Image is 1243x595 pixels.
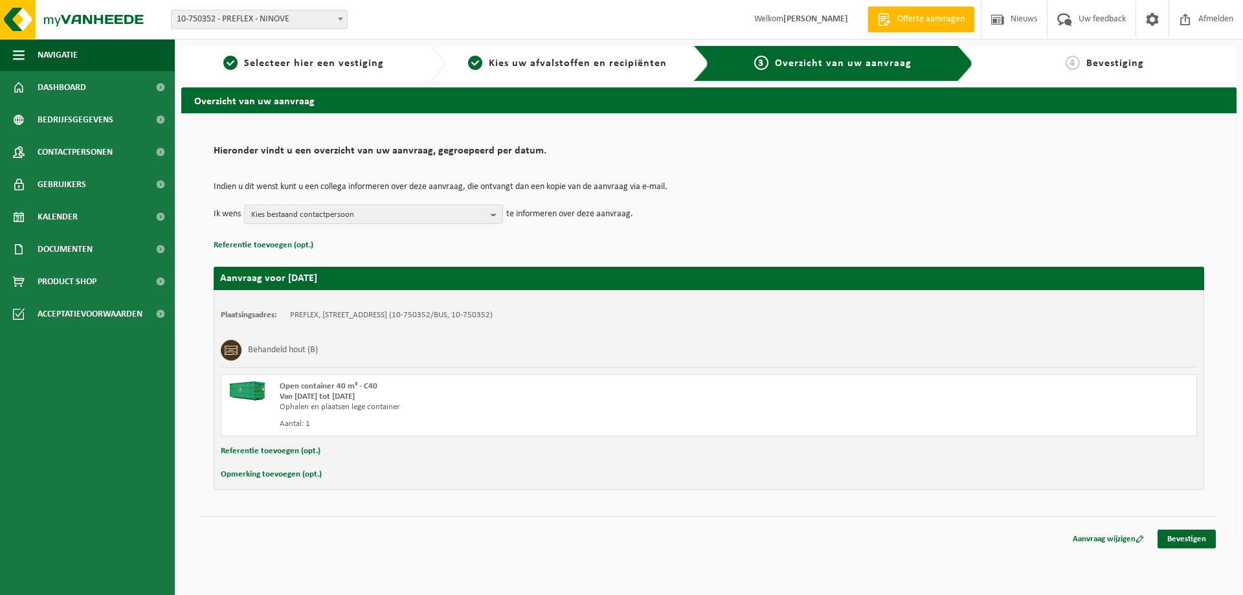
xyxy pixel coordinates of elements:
span: Contactpersonen [38,136,113,168]
a: Bevestigen [1158,530,1216,548]
h2: Overzicht van uw aanvraag [181,87,1237,113]
span: Gebruikers [38,168,86,201]
a: Aanvraag wijzigen [1063,530,1154,548]
p: te informeren over deze aanvraag. [506,205,633,224]
span: Open container 40 m³ - C40 [280,382,377,390]
button: Opmerking toevoegen (opt.) [221,466,322,483]
span: 10-750352 - PREFLEX - NINOVE [172,10,347,28]
span: Selecteer hier een vestiging [244,58,384,69]
p: Indien u dit wenst kunt u een collega informeren over deze aanvraag, die ontvangt dan een kopie v... [214,183,1204,192]
strong: Van [DATE] tot [DATE] [280,392,355,401]
div: Aantal: 1 [280,419,761,429]
button: Referentie toevoegen (opt.) [214,237,313,254]
span: Acceptatievoorwaarden [38,298,142,330]
strong: [PERSON_NAME] [783,14,848,24]
span: Kalender [38,201,78,233]
span: Bevestiging [1086,58,1144,69]
a: Offerte aanvragen [868,6,974,32]
span: 10-750352 - PREFLEX - NINOVE [171,10,348,29]
span: 2 [468,56,482,70]
a: 1Selecteer hier een vestiging [188,56,420,71]
span: Offerte aanvragen [894,13,968,26]
button: Referentie toevoegen (opt.) [221,443,320,460]
span: Bedrijfsgegevens [38,104,113,136]
button: Kies bestaand contactpersoon [244,205,503,224]
div: Ophalen en plaatsen lege container [280,402,761,412]
span: 4 [1066,56,1080,70]
a: 2Kies uw afvalstoffen en recipiënten [452,56,684,71]
span: 3 [754,56,768,70]
td: PREFLEX, [STREET_ADDRESS] (10-750352/BUS, 10-750352) [290,310,493,320]
p: Ik wens [214,205,241,224]
span: Overzicht van uw aanvraag [775,58,912,69]
span: 1 [223,56,238,70]
span: Navigatie [38,39,78,71]
h2: Hieronder vindt u een overzicht van uw aanvraag, gegroepeerd per datum. [214,146,1204,163]
strong: Plaatsingsadres: [221,311,277,319]
span: Product Shop [38,265,96,298]
span: Kies bestaand contactpersoon [251,205,486,225]
img: HK-XC-40-GN-00.png [228,381,267,401]
h3: Behandeld hout (B) [248,340,318,361]
strong: Aanvraag voor [DATE] [220,273,317,284]
span: Documenten [38,233,93,265]
span: Dashboard [38,71,86,104]
span: Kies uw afvalstoffen en recipiënten [489,58,667,69]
